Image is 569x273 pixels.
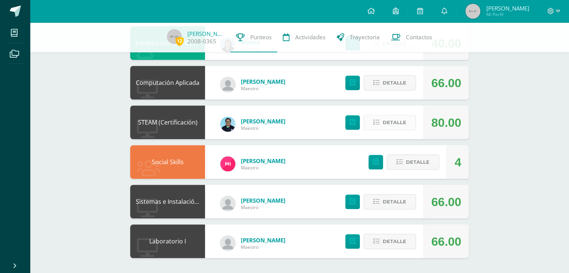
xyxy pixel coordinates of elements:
a: 2008-0365 [187,37,216,45]
img: f1877f136c7c99965f6f4832741acf84.png [220,236,235,251]
span: Actividades [295,33,325,41]
img: fa03fa54efefe9aebc5e29dfc8df658e.png [220,117,235,132]
span: Maestro [241,204,285,211]
button: Detalle [364,115,416,130]
button: Detalle [364,75,416,91]
span: Detalle [406,155,429,169]
span: Maestro [241,85,285,92]
a: [PERSON_NAME] [241,117,285,125]
button: Detalle [387,154,439,170]
a: [PERSON_NAME] [187,30,225,37]
div: 66.00 [431,185,461,219]
a: [PERSON_NAME] [241,78,285,85]
span: Detalle [383,234,406,248]
span: Punteos [250,33,272,41]
span: Detalle [383,76,406,90]
a: Actividades [277,22,331,52]
img: 45x45 [167,29,182,44]
span: Detalle [383,116,406,129]
div: 66.00 [431,66,461,100]
span: 12 [175,36,184,46]
span: Detalle [383,195,406,209]
div: 4 [455,145,461,179]
span: Maestro [241,165,285,171]
div: STEAM (Certificación) [130,105,205,139]
a: [PERSON_NAME] [241,197,285,204]
button: Detalle [364,194,416,209]
span: Contactos [406,33,432,41]
div: Social Skills [130,145,205,179]
a: Trayectoria [331,22,385,52]
a: [PERSON_NAME] [241,157,285,165]
div: 66.00 [431,225,461,258]
span: Mi Perfil [486,11,529,18]
div: Sistemas e Instalación de Software [130,185,205,218]
a: Contactos [385,22,438,52]
img: f1877f136c7c99965f6f4832741acf84.png [220,196,235,211]
a: [PERSON_NAME] [241,236,285,244]
span: Trayectoria [350,33,380,41]
div: 80.00 [431,106,461,139]
img: 63ef49b70f225fbda378142858fbe819.png [220,156,235,171]
button: Detalle [364,234,416,249]
span: Maestro [241,244,285,250]
img: 45x45 [465,4,480,19]
div: Computación Aplicada [130,66,205,99]
span: Maestro [241,125,285,131]
span: [PERSON_NAME] [486,4,529,12]
img: f1877f136c7c99965f6f4832741acf84.png [220,77,235,92]
a: Punteos [230,22,277,52]
div: Laboratorio I [130,224,205,258]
